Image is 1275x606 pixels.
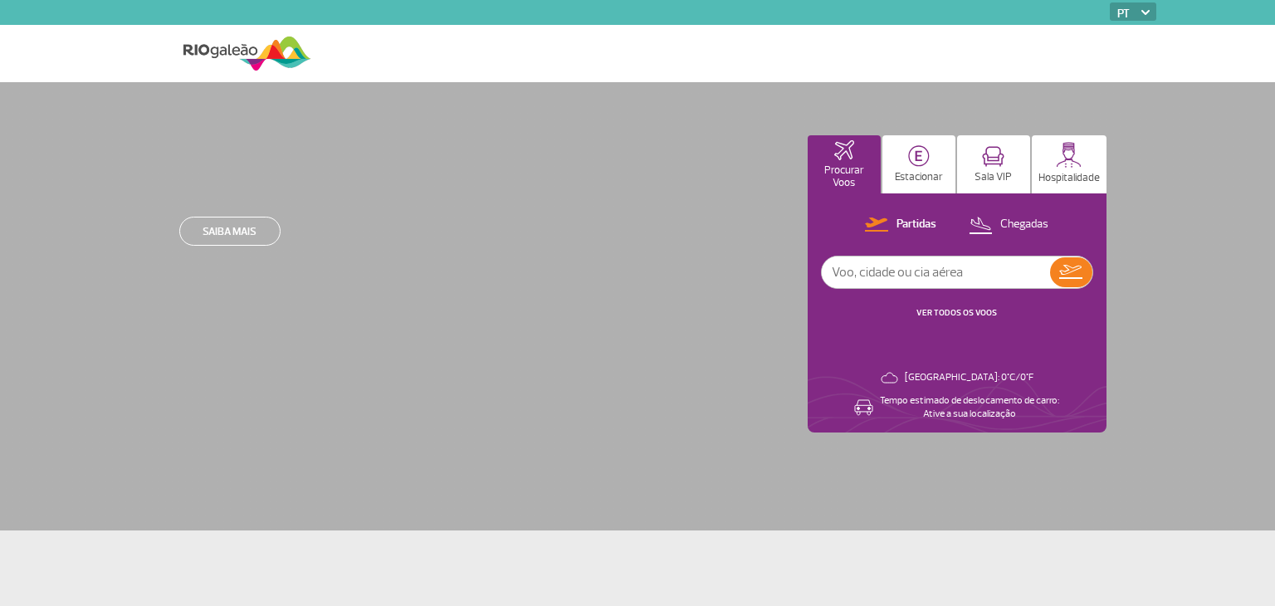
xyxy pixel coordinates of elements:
p: Procurar Voos [816,164,872,189]
p: Estacionar [895,171,943,183]
p: Hospitalidade [1038,172,1100,184]
button: Estacionar [882,135,955,193]
a: VER TODOS OS VOOS [916,307,997,318]
p: Sala VIP [975,171,1012,183]
a: Saiba mais [179,217,281,246]
button: Procurar Voos [808,135,881,193]
p: Tempo estimado de deslocamento de carro: Ative a sua localização [880,394,1059,421]
input: Voo, cidade ou cia aérea [822,257,1050,288]
img: carParkingHome.svg [908,145,930,167]
button: Chegadas [964,214,1053,236]
button: Hospitalidade [1032,135,1106,193]
p: Chegadas [1000,217,1048,232]
img: hospitality.svg [1056,142,1082,168]
p: [GEOGRAPHIC_DATA]: 0°C/0°F [905,371,1033,384]
button: Partidas [860,214,941,236]
img: vipRoom.svg [982,146,1004,167]
p: Partidas [896,217,936,232]
button: VER TODOS OS VOOS [911,306,1002,320]
img: airplaneHomeActive.svg [834,140,854,160]
button: Sala VIP [957,135,1030,193]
